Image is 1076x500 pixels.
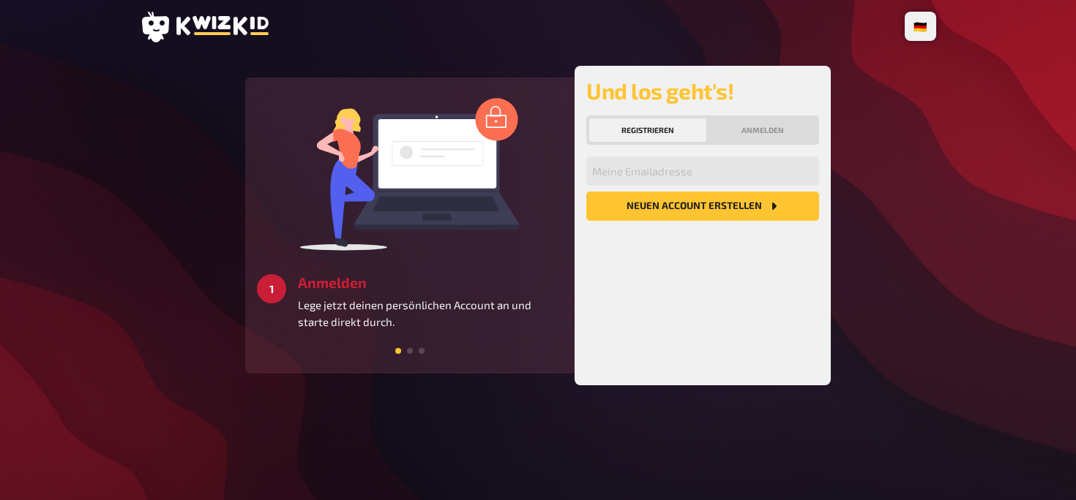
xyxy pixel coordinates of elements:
div: 1 [257,274,286,303]
h3: Anmelden [298,274,563,291]
h2: Und los geht's! [586,77,819,104]
li: 🇩🇪 [908,15,933,38]
button: Neuen Account Erstellen [586,192,819,221]
img: log in [300,97,520,251]
input: Meine Emailadresse [586,156,819,186]
button: Anmelden [709,118,816,142]
button: Registrieren [589,118,706,142]
p: Lege jetzt deinen persönlichen Account an und starte direkt durch. [298,297,563,330]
